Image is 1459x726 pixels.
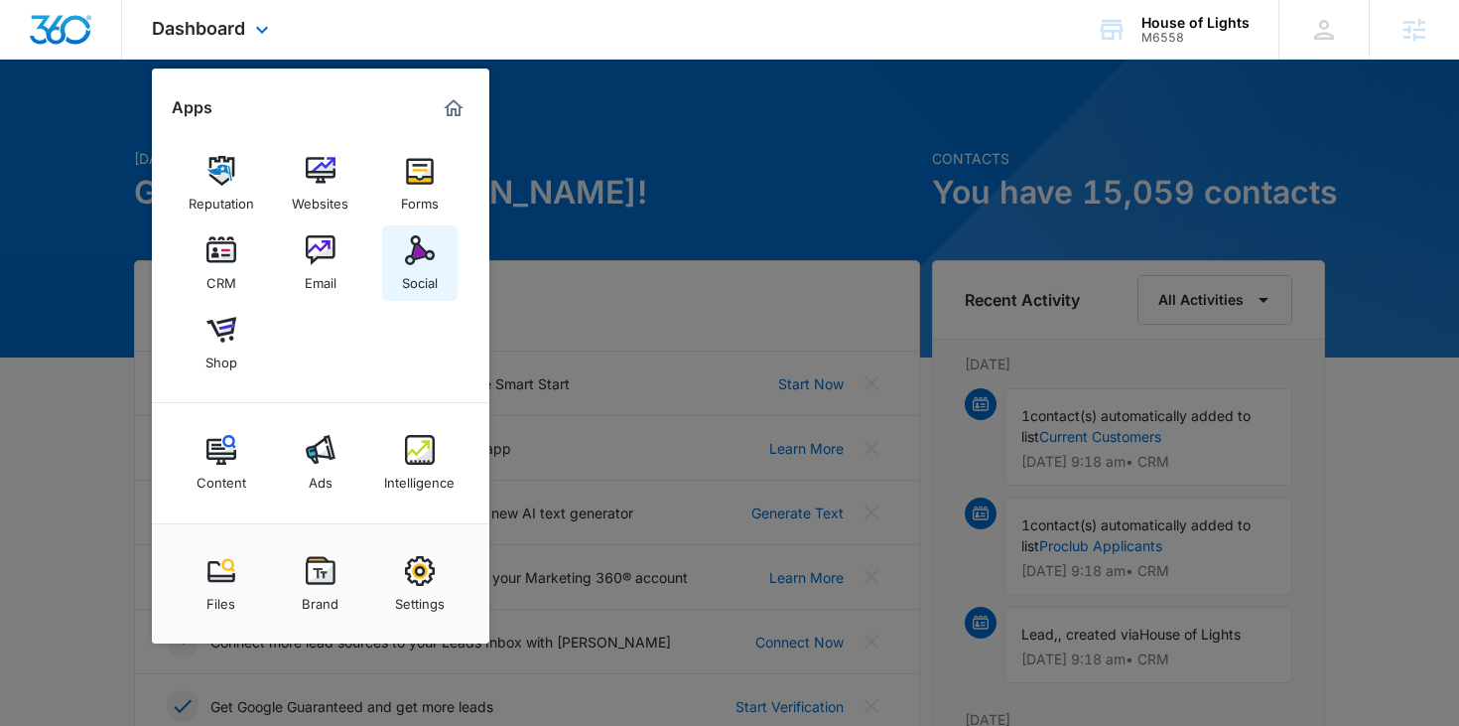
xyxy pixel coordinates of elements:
[382,225,458,301] a: Social
[382,146,458,221] a: Forms
[382,425,458,501] a: Intelligence
[384,465,455,491] div: Intelligence
[205,345,237,370] div: Shop
[395,586,445,612] div: Settings
[189,186,254,212] div: Reputation
[1141,31,1250,45] div: account id
[152,18,245,39] span: Dashboard
[283,546,358,622] a: Brand
[283,146,358,221] a: Websites
[438,92,469,124] a: Marketing 360® Dashboard
[401,186,439,212] div: Forms
[197,465,246,491] div: Content
[309,465,332,491] div: Ads
[283,225,358,301] a: Email
[302,586,338,612] div: Brand
[402,265,438,291] div: Social
[172,98,212,117] h2: Apps
[305,265,336,291] div: Email
[184,146,259,221] a: Reputation
[382,546,458,622] a: Settings
[184,225,259,301] a: CRM
[283,425,358,501] a: Ads
[184,546,259,622] a: Files
[1141,15,1250,31] div: account name
[206,265,236,291] div: CRM
[206,586,235,612] div: Files
[292,186,348,212] div: Websites
[184,425,259,501] a: Content
[184,305,259,380] a: Shop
